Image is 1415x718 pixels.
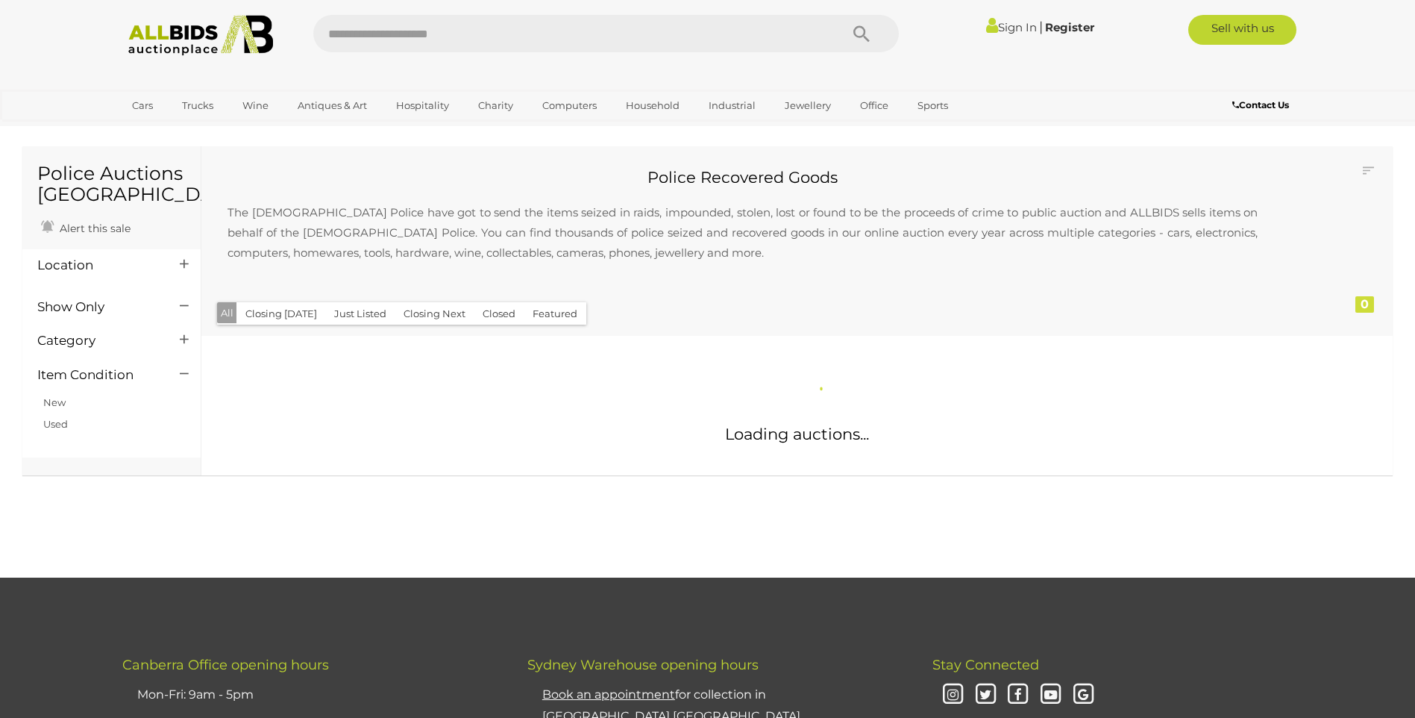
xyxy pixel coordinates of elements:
[1039,19,1043,35] span: |
[122,93,163,118] a: Cars
[217,302,237,324] button: All
[325,302,395,325] button: Just Listed
[37,163,186,205] h1: Police Auctions [GEOGRAPHIC_DATA]
[213,169,1273,186] h2: Police Recovered Goods
[533,93,606,118] a: Computers
[122,657,329,673] span: Canberra Office opening hours
[542,687,675,702] u: Book an appointment
[524,302,586,325] button: Featured
[56,222,131,235] span: Alert this sale
[288,93,377,118] a: Antiques & Art
[850,93,898,118] a: Office
[37,334,157,348] h4: Category
[233,93,278,118] a: Wine
[43,396,66,408] a: New
[236,302,326,325] button: Closing [DATE]
[616,93,689,118] a: Household
[527,657,759,673] span: Sydney Warehouse opening hours
[1232,97,1293,113] a: Contact Us
[1188,15,1296,45] a: Sell with us
[37,258,157,272] h4: Location
[172,93,223,118] a: Trucks
[986,20,1037,34] a: Sign In
[1038,682,1064,708] i: Youtube
[395,302,474,325] button: Closing Next
[37,368,157,382] h4: Item Condition
[1045,20,1094,34] a: Register
[1070,682,1096,708] i: Google
[37,216,134,238] a: Alert this sale
[1005,682,1031,708] i: Facebook
[1232,99,1289,110] b: Contact Us
[699,93,765,118] a: Industrial
[775,93,841,118] a: Jewellery
[932,657,1039,673] span: Stay Connected
[824,15,899,52] button: Search
[725,425,869,443] span: Loading auctions...
[468,93,523,118] a: Charity
[37,300,157,314] h4: Show Only
[1355,296,1374,313] div: 0
[43,418,68,430] a: Used
[120,15,282,56] img: Allbids.com.au
[973,682,999,708] i: Twitter
[386,93,459,118] a: Hospitality
[908,93,958,118] a: Sports
[134,681,490,710] li: Mon-Fri: 9am - 5pm
[213,187,1273,278] p: The [DEMOGRAPHIC_DATA] Police have got to send the items seized in raids, impounded, stolen, lost...
[940,682,966,708] i: Instagram
[474,302,524,325] button: Closed
[122,118,248,143] a: [GEOGRAPHIC_DATA]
